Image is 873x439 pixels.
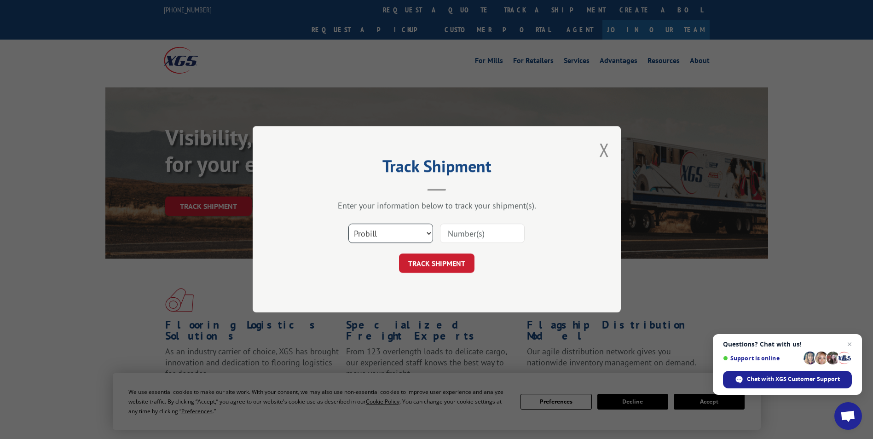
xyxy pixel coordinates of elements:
[299,160,575,177] h2: Track Shipment
[723,371,852,388] div: Chat with XGS Customer Support
[299,201,575,211] div: Enter your information below to track your shipment(s).
[599,138,609,162] button: Close modal
[844,339,855,350] span: Close chat
[399,254,474,273] button: TRACK SHIPMENT
[747,375,840,383] span: Chat with XGS Customer Support
[723,355,800,362] span: Support is online
[440,224,525,243] input: Number(s)
[834,402,862,430] div: Open chat
[723,341,852,348] span: Questions? Chat with us!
